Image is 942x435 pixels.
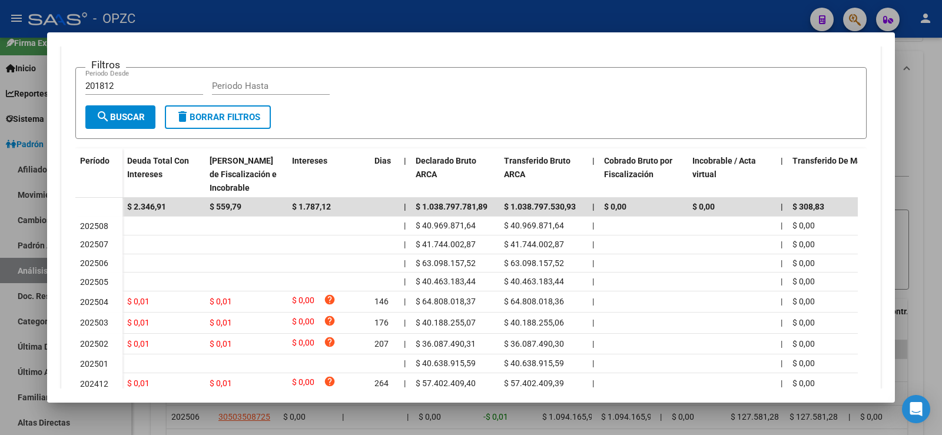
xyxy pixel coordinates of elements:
[292,294,314,310] span: $ 0,00
[692,202,715,211] span: $ 0,00
[792,378,815,388] span: $ 0,00
[588,148,599,200] datatable-header-cell: |
[75,148,122,198] datatable-header-cell: Período
[416,258,476,268] span: $ 63.098.157,52
[210,297,232,306] span: $ 0,01
[96,112,145,122] span: Buscar
[781,277,782,286] span: |
[504,339,564,348] span: $ 36.087.490,30
[210,378,232,388] span: $ 0,01
[287,148,370,200] datatable-header-cell: Intereses
[210,202,241,211] span: $ 559,79
[604,202,626,211] span: $ 0,00
[781,339,782,348] span: |
[127,202,166,211] span: $ 2.346,91
[175,112,260,122] span: Borrar Filtros
[592,339,594,348] span: |
[404,297,406,306] span: |
[80,297,108,307] span: 202504
[416,297,476,306] span: $ 64.808.018,37
[404,318,406,327] span: |
[504,358,564,368] span: $ 40.638.915,59
[504,240,564,249] span: $ 41.744.002,87
[792,240,815,249] span: $ 0,00
[781,358,782,368] span: |
[80,221,108,231] span: 202508
[374,339,389,348] span: 207
[127,297,150,306] span: $ 0,01
[792,277,815,286] span: $ 0,00
[292,156,327,165] span: Intereses
[416,156,476,179] span: Declarado Bruto ARCA
[776,148,788,200] datatable-header-cell: |
[792,318,815,327] span: $ 0,00
[781,258,782,268] span: |
[292,315,314,331] span: $ 0,00
[80,156,110,165] span: Período
[399,148,411,200] datatable-header-cell: |
[404,339,406,348] span: |
[688,148,776,200] datatable-header-cell: Incobrable / Acta virtual
[788,148,876,200] datatable-header-cell: Transferido De Más
[122,148,205,200] datatable-header-cell: Deuda Total Con Intereses
[80,258,108,268] span: 202506
[592,221,594,230] span: |
[781,156,783,165] span: |
[504,156,570,179] span: Transferido Bruto ARCA
[792,358,815,368] span: $ 0,00
[781,240,782,249] span: |
[127,378,150,388] span: $ 0,01
[416,339,476,348] span: $ 36.087.490,31
[80,318,108,327] span: 202503
[781,297,782,306] span: |
[416,221,476,230] span: $ 40.969.871,64
[324,294,336,306] i: help
[781,202,783,211] span: |
[324,336,336,348] i: help
[80,277,108,287] span: 202505
[592,277,594,286] span: |
[96,109,110,124] mat-icon: search
[599,148,688,200] datatable-header-cell: Cobrado Bruto por Fiscalización
[604,156,672,179] span: Cobrado Bruto por Fiscalización
[902,395,930,423] div: Open Intercom Messenger
[292,202,331,211] span: $ 1.787,12
[592,318,594,327] span: |
[374,378,389,388] span: 264
[370,148,399,200] datatable-header-cell: Dias
[416,358,476,368] span: $ 40.638.915,59
[292,376,314,391] span: $ 0,00
[792,258,815,268] span: $ 0,00
[210,339,232,348] span: $ 0,01
[374,297,389,306] span: 146
[404,378,406,388] span: |
[416,378,476,388] span: $ 57.402.409,40
[504,258,564,268] span: $ 63.098.157,52
[592,258,594,268] span: |
[792,297,815,306] span: $ 0,00
[404,258,406,268] span: |
[175,109,190,124] mat-icon: delete
[165,105,271,129] button: Borrar Filtros
[416,318,476,327] span: $ 40.188.255,07
[210,318,232,327] span: $ 0,01
[416,277,476,286] span: $ 40.463.183,44
[80,359,108,368] span: 202501
[792,202,824,211] span: $ 308,83
[592,156,595,165] span: |
[411,148,499,200] datatable-header-cell: Declarado Bruto ARCA
[127,156,189,179] span: Deuda Total Con Intereses
[324,376,336,387] i: help
[85,105,155,129] button: Buscar
[592,358,594,368] span: |
[692,156,756,179] span: Incobrable / Acta virtual
[781,378,782,388] span: |
[504,297,564,306] span: $ 64.808.018,36
[404,358,406,368] span: |
[404,277,406,286] span: |
[499,148,588,200] datatable-header-cell: Transferido Bruto ARCA
[592,378,594,388] span: |
[592,240,594,249] span: |
[504,277,564,286] span: $ 40.463.183,44
[792,339,815,348] span: $ 0,00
